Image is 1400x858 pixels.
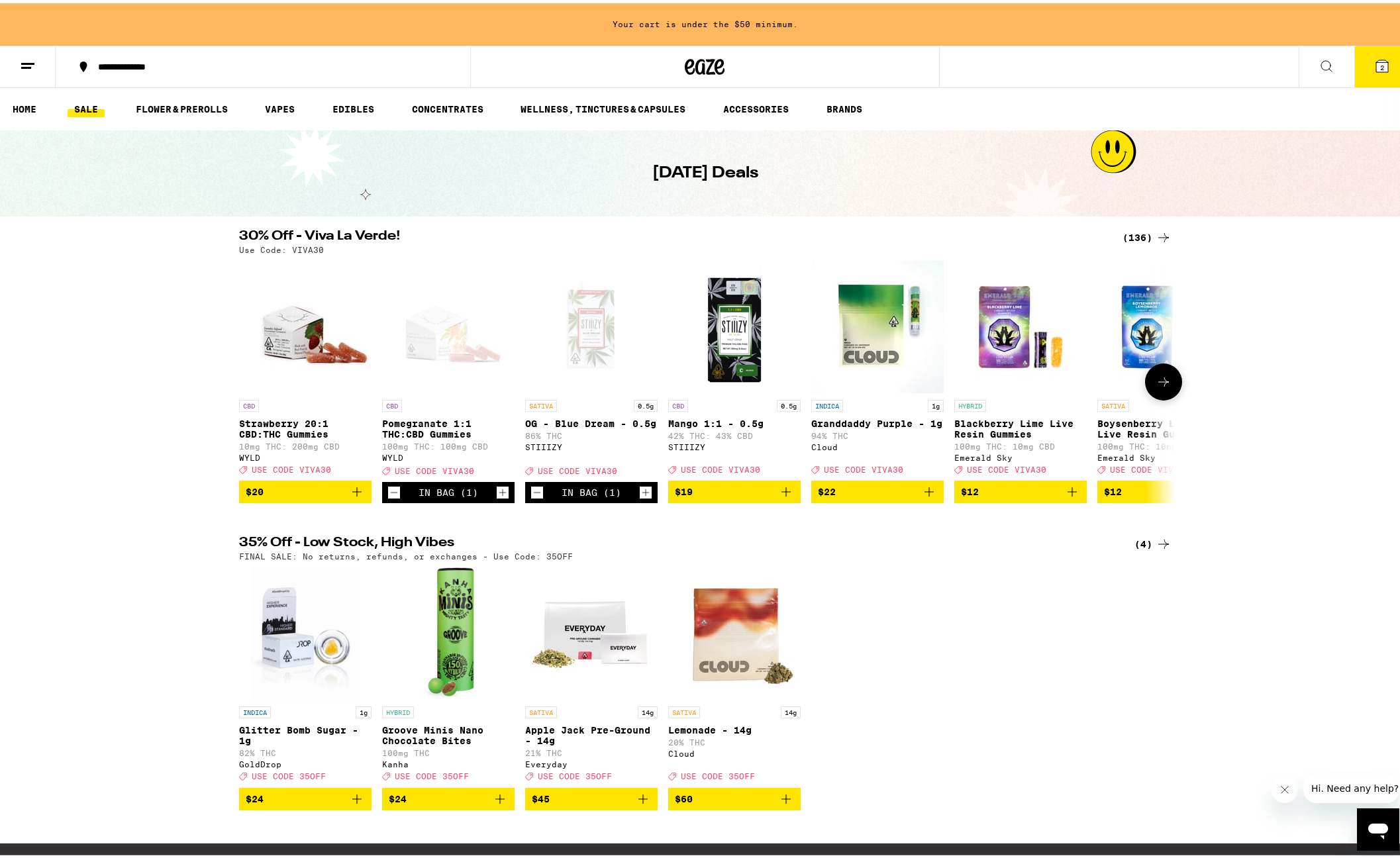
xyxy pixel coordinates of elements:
div: Cloud [811,440,944,448]
span: $12 [1104,483,1122,494]
p: CBD [239,397,259,408]
p: Apple Jack Pre-Ground - 14g [525,722,658,743]
a: Open page for Apple Jack Pre-Ground - 14g from Everyday [525,564,658,784]
span: $45 [532,790,550,801]
p: 21% THC [525,745,658,754]
p: 1g [356,703,372,715]
a: Open page for Granddaddy Purple - 1g from Cloud [811,258,944,477]
a: Open page for Pomegranate 1:1 THC:CBD Gummies from WYLD [382,258,515,479]
img: GoldDrop - Glitter Bomb Sugar - 1g [250,564,360,696]
span: USE CODE 35OFF [681,769,755,778]
p: 14g [781,703,801,715]
button: Decrement [530,483,544,496]
p: Groove Minis Nano Chocolate Bites [382,722,515,743]
button: Add to bag [239,477,372,500]
p: 94% THC [811,428,944,437]
div: Emerald Sky [954,450,1087,459]
img: Emerald Sky - Blackberry Lime Live Resin Gummies [954,258,1087,390]
p: Strawberry 20:1 CBD:THC Gummies [239,415,372,436]
span: USE CODE VIVA30 [538,463,617,472]
span: $19 [675,483,693,494]
p: INDICA [239,703,271,715]
div: Kanha [382,757,515,765]
span: USE CODE VIVA30 [681,462,760,471]
p: FINAL SALE: No returns, refunds, or exchanges - Use Code: 35OFF [239,549,573,557]
a: Open page for Strawberry 20:1 CBD:THC Gummies from WYLD [239,258,372,477]
div: Everyday [525,757,658,765]
a: FLOWER & PREROLLS [129,98,234,114]
a: Open page for Mango 1:1 - 0.5g from STIIIZY [668,258,801,477]
p: SATIVA [1097,397,1129,408]
div: In Bag (1) [419,484,478,495]
img: Everyday - Apple Jack Pre-Ground - 14g [525,564,658,696]
p: CBD [668,397,688,408]
a: WELLNESS, TINCTURES & CAPSULES [514,98,692,114]
p: 0.5g [634,397,658,408]
p: 86% THC [525,428,658,437]
img: Kanha - Groove Minis Nano Chocolate Bites [422,564,475,696]
p: Glitter Bomb Sugar - 1g [239,722,372,743]
span: USE CODE 35OFF [538,769,612,778]
span: $24 [246,790,264,801]
div: Emerald Sky [1097,450,1230,459]
p: SATIVA [525,703,557,715]
a: Open page for OG - Blue Dream - 0.5g from STIIIZY [525,258,658,479]
button: Add to bag [1097,477,1230,500]
button: Add to bag [239,785,372,807]
img: Cloud - Granddaddy Purple - 1g [811,258,944,390]
a: EDIBLES [326,98,381,114]
p: 1g [928,397,944,408]
a: Open page for Blackberry Lime Live Resin Gummies from Emerald Sky [954,258,1087,477]
button: Add to bag [525,785,658,807]
span: $24 [389,790,407,801]
p: 42% THC: 43% CBD [668,428,801,437]
iframe: Close message [1272,773,1298,800]
span: USE CODE 35OFF [252,769,326,778]
div: WYLD [382,450,515,459]
h1: [DATE] Deals [652,159,758,181]
button: Decrement [387,483,401,496]
p: HYBRID [954,397,986,408]
iframe: Message from company [1303,771,1399,800]
p: Granddaddy Purple - 1g [811,415,944,426]
div: WYLD [239,450,372,459]
span: USE CODE 35OFF [395,769,469,778]
button: Add to bag [811,477,944,500]
span: USE CODE VIVA30 [395,463,474,472]
a: Open page for Lemonade - 14g from Cloud [668,564,801,784]
p: 100mg THC: 10mg CBD [1097,439,1230,448]
p: OG - Blue Dream - 0.5g [525,415,658,426]
p: HYBRID [382,703,414,715]
a: SALE [68,98,105,114]
a: CONCENTRATES [405,98,490,114]
span: USE CODE VIVA30 [1110,462,1189,471]
div: In Bag (1) [562,484,621,495]
p: Lemonade - 14g [668,722,801,732]
button: Increment [496,483,509,496]
h2: 30% Off - Viva La Verde! [239,226,1107,242]
a: (4) [1134,533,1172,549]
p: Mango 1:1 - 0.5g [668,415,801,426]
a: (136) [1123,226,1172,242]
p: SATIVA [525,397,557,408]
button: Increment [639,483,652,496]
iframe: Button to launch messaging window [1357,805,1399,847]
span: USE CODE VIVA30 [824,462,903,471]
span: USE CODE VIVA30 [967,462,1046,471]
a: Open page for Boysenberry Lemonade Live Resin Gummies from Emerald Sky [1097,258,1230,477]
p: INDICA [811,397,843,408]
span: $12 [961,483,979,494]
span: 2 [1380,60,1384,68]
button: Add to bag [382,785,515,807]
a: Open page for Glitter Bomb Sugar - 1g from GoldDrop [239,564,372,784]
button: Add to bag [668,785,801,807]
p: 100mg THC: 10mg CBD [954,439,1087,448]
p: Blackberry Lime Live Resin Gummies [954,415,1087,436]
a: ACCESSORIES [717,98,795,114]
p: 10mg THC: 200mg CBD [239,439,372,448]
img: WYLD - Strawberry 20:1 CBD:THC Gummies [239,258,372,390]
p: CBD [382,397,402,408]
p: 100mg THC: 100mg CBD [382,439,515,448]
